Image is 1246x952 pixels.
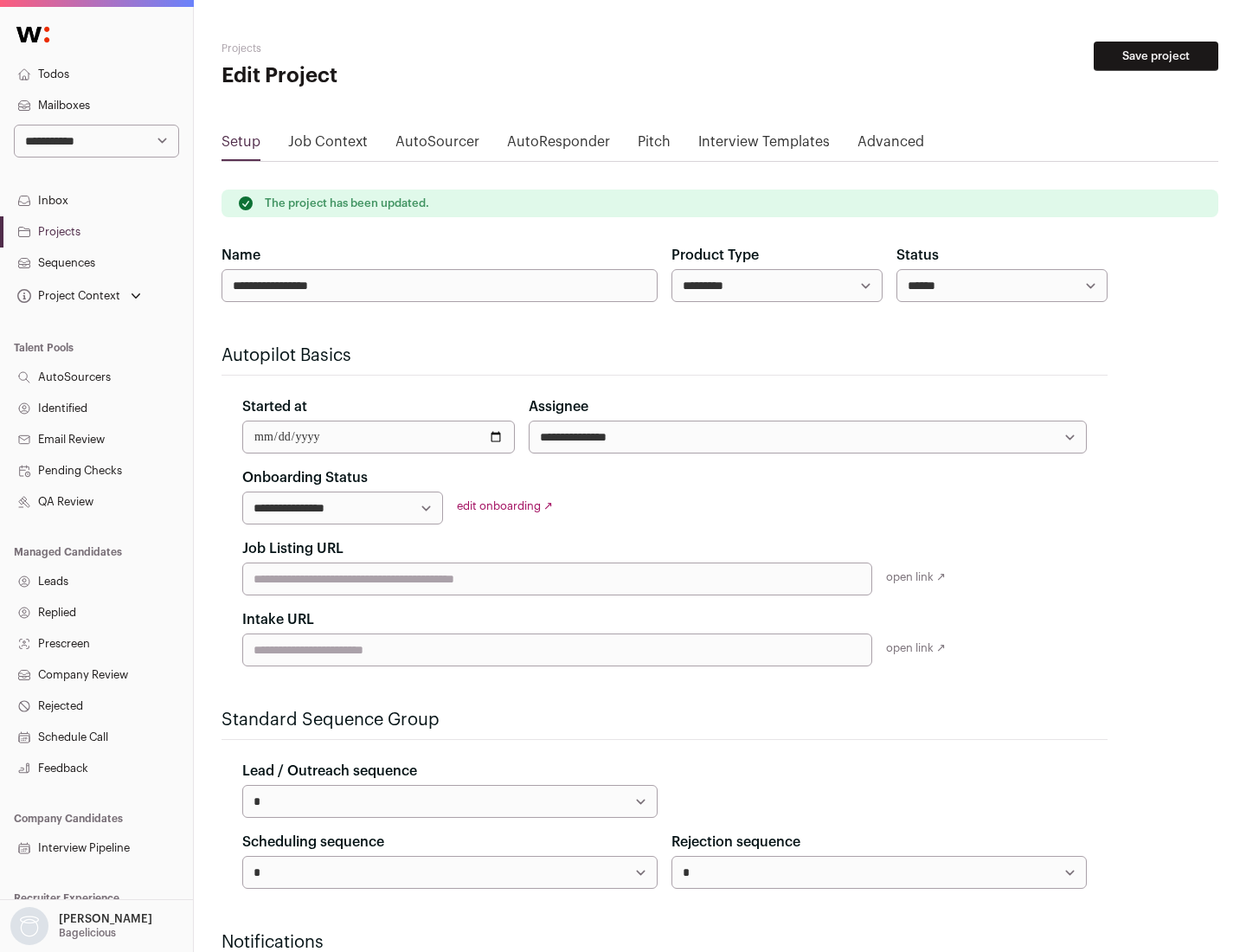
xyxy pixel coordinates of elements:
label: Assignee [529,396,588,417]
h2: Standard Sequence Group [222,708,1108,732]
a: AutoSourcer [395,132,479,159]
label: Name [222,245,260,266]
p: [PERSON_NAME] [59,912,152,926]
label: Started at [242,396,307,417]
label: Rejection sequence [671,832,800,852]
img: Wellfound [7,17,59,52]
a: Pitch [638,132,671,159]
button: Open dropdown [7,907,156,945]
label: Scheduling sequence [242,832,384,852]
button: Save project [1094,42,1218,71]
h2: Projects [222,42,554,55]
a: Advanced [857,132,924,159]
img: nopic.png [10,907,48,945]
label: Onboarding Status [242,467,368,488]
label: Lead / Outreach sequence [242,761,417,782]
h2: Autopilot Basics [222,344,1108,368]
label: Job Listing URL [242,538,344,559]
div: Project Context [14,289,120,303]
button: Open dropdown [14,284,145,308]
h1: Edit Project [222,62,554,90]
p: The project has been updated. [265,196,429,210]
label: Product Type [671,245,759,266]
a: AutoResponder [507,132,610,159]
p: Bagelicious [59,926,116,940]
a: Job Context [288,132,368,159]
label: Status [896,245,939,266]
a: Setup [222,132,260,159]
label: Intake URL [242,609,314,630]
a: Interview Templates [698,132,830,159]
a: edit onboarding ↗ [457,500,553,511]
